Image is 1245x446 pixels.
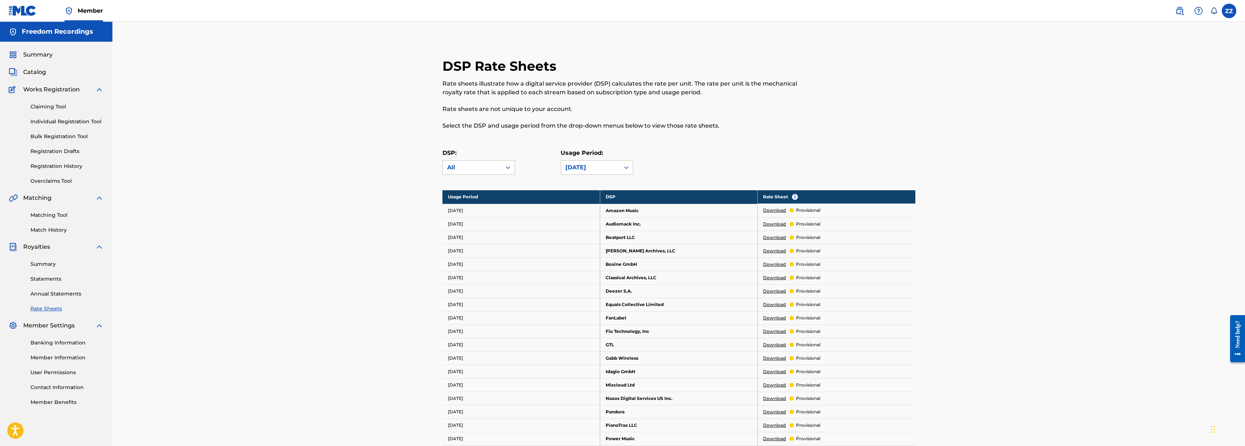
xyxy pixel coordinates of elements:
div: All [447,163,497,172]
a: Annual Statements [30,290,104,298]
td: Idagio GmbH [600,365,758,378]
label: DSP: [442,149,457,156]
h2: DSP Rate Sheets [442,58,560,74]
td: Beatport LLC [600,231,758,244]
td: GTL [600,338,758,351]
a: Member Benefits [30,398,104,406]
td: [DATE] [442,244,600,257]
div: [DATE] [565,163,615,172]
td: FanLabel [600,311,758,325]
td: [DATE] [442,311,600,325]
img: Summary [9,50,17,59]
td: [DATE] [442,325,600,338]
p: provisional [796,234,820,241]
a: Member Information [30,354,104,362]
td: Deezer S.A. [600,284,758,298]
th: Usage Period [442,190,600,204]
p: provisional [796,261,820,268]
th: Rate Sheet [758,190,915,204]
h5: Freedom Recordings [22,28,93,36]
a: Registration History [30,162,104,170]
a: Individual Registration Tool [30,118,104,125]
span: i [792,194,798,200]
td: PianoTrax LLC [600,418,758,432]
a: Download [763,221,786,227]
td: Mixcloud Ltd [600,378,758,392]
img: Top Rightsholder [65,7,73,15]
a: Match History [30,226,104,234]
a: Download [763,435,786,442]
iframe: Resource Center [1225,309,1245,369]
div: Help [1191,4,1206,18]
td: Naxos Digital Services US Inc. [600,392,758,405]
div: Notifications [1210,7,1217,15]
a: Download [763,395,786,402]
td: Audiomack Inc. [600,217,758,231]
p: provisional [796,355,820,362]
td: [PERSON_NAME] Archives, LLC [600,244,758,257]
span: Catalog [23,68,46,77]
a: Public Search [1172,4,1187,18]
td: Fio Technology, Inc [600,325,758,338]
a: Download [763,355,786,362]
p: provisional [796,288,820,294]
img: help [1194,7,1203,15]
td: [DATE] [442,351,600,365]
span: Works Registration [23,85,80,94]
td: [DATE] [442,204,600,217]
td: [DATE] [442,217,600,231]
a: Banking Information [30,339,104,347]
a: User Permissions [30,369,104,376]
a: Bulk Registration Tool [30,133,104,140]
p: provisional [796,301,820,308]
td: [DATE] [442,392,600,405]
td: Boxine GmbH [600,257,758,271]
a: Download [763,274,786,281]
a: CatalogCatalog [9,68,46,77]
td: Classical Archives, LLC [600,271,758,284]
div: Drag [1211,418,1215,440]
img: expand [95,194,104,202]
a: Download [763,234,786,241]
img: expand [95,85,104,94]
a: Rate Sheets [30,305,104,313]
a: Contact Information [30,384,104,391]
td: [DATE] [442,418,600,432]
p: Rate sheets are not unique to your account. [442,105,807,113]
p: provisional [796,248,820,254]
img: Royalties [9,243,17,251]
span: Summary [23,50,53,59]
img: Works Registration [9,85,18,94]
td: [DATE] [442,338,600,351]
td: Pandora [600,405,758,418]
a: Claiming Tool [30,103,104,111]
td: Gabb Wireless [600,351,758,365]
td: [DATE] [442,432,600,445]
td: [DATE] [442,365,600,378]
p: provisional [796,409,820,415]
img: search [1175,7,1184,15]
a: Download [763,409,786,415]
a: Download [763,315,786,321]
a: Download [763,288,786,294]
p: provisional [796,342,820,348]
p: provisional [796,368,820,375]
td: [DATE] [442,257,600,271]
a: Download [763,261,786,268]
p: provisional [796,328,820,335]
td: Amazon Music [600,204,758,217]
img: Matching [9,194,18,202]
a: Download [763,248,786,254]
td: [DATE] [442,298,600,311]
td: [DATE] [442,405,600,418]
a: Statements [30,275,104,283]
img: Member Settings [9,321,17,330]
p: provisional [796,382,820,388]
iframe: Chat Widget [1209,411,1245,446]
td: Equals Collective Limited [600,298,758,311]
td: Power Music [600,432,758,445]
p: provisional [796,315,820,321]
img: Catalog [9,68,17,77]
